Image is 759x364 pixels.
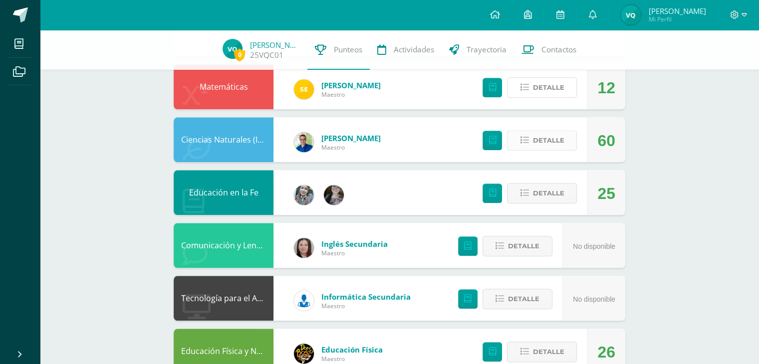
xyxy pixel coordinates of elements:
span: Detalle [532,131,564,150]
div: Matemáticas [174,64,273,109]
span: Detalle [532,343,564,361]
span: No disponible [573,295,615,303]
span: 0 [234,48,245,61]
button: Detalle [507,342,577,362]
span: Educación Física [321,345,383,355]
span: Maestro [321,249,388,257]
span: Detalle [508,237,539,255]
div: Educación en la Fe [174,170,273,215]
button: Detalle [507,77,577,98]
img: dff889bbce91cf50085911cef77a5a39.png [621,5,641,25]
span: [PERSON_NAME] [321,133,381,143]
a: 25VQC01 [250,50,283,60]
span: Maestro [321,355,383,363]
div: 60 [597,118,615,163]
span: Detalle [532,184,564,202]
div: Comunicación y Lenguaje, Idioma Extranjero Inglés [174,223,273,268]
span: Inglés Secundaria [321,239,388,249]
img: 8af0450cf43d44e38c4a1497329761f3.png [294,238,314,258]
span: Maestro [321,90,381,99]
img: 692ded2a22070436d299c26f70cfa591.png [294,132,314,152]
div: Ciencias Naturales (Introducción a la Biología) [174,117,273,162]
span: Trayectoria [467,44,506,55]
button: Detalle [483,236,552,256]
div: Tecnología para el Aprendizaje y la Comunicación (Informática) [174,276,273,321]
button: Detalle [507,183,577,203]
span: No disponible [573,242,615,250]
button: Detalle [483,289,552,309]
img: 6ed6846fa57649245178fca9fc9a58dd.png [294,291,314,311]
a: Contactos [514,30,584,70]
span: [PERSON_NAME] [648,6,706,16]
span: Actividades [394,44,434,55]
span: Informática Secundaria [321,292,411,302]
img: 03c2987289e60ca238394da5f82a525a.png [294,79,314,99]
span: [PERSON_NAME] [321,80,381,90]
img: cba4c69ace659ae4cf02a5761d9a2473.png [294,185,314,205]
img: eda3c0d1caa5ac1a520cf0290d7c6ae4.png [294,344,314,364]
span: Maestro [321,143,381,152]
button: Detalle [507,130,577,151]
span: Punteos [334,44,362,55]
span: Detalle [532,78,564,97]
img: dff889bbce91cf50085911cef77a5a39.png [223,39,243,59]
img: 8322e32a4062cfa8b237c59eedf4f548.png [324,185,344,205]
a: Actividades [370,30,442,70]
a: Punteos [307,30,370,70]
a: [PERSON_NAME] [250,40,300,50]
span: Maestro [321,302,411,310]
div: 12 [597,65,615,110]
div: 25 [597,171,615,216]
span: Mi Perfil [648,15,706,23]
a: Trayectoria [442,30,514,70]
span: Detalle [508,290,539,308]
span: Contactos [541,44,576,55]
